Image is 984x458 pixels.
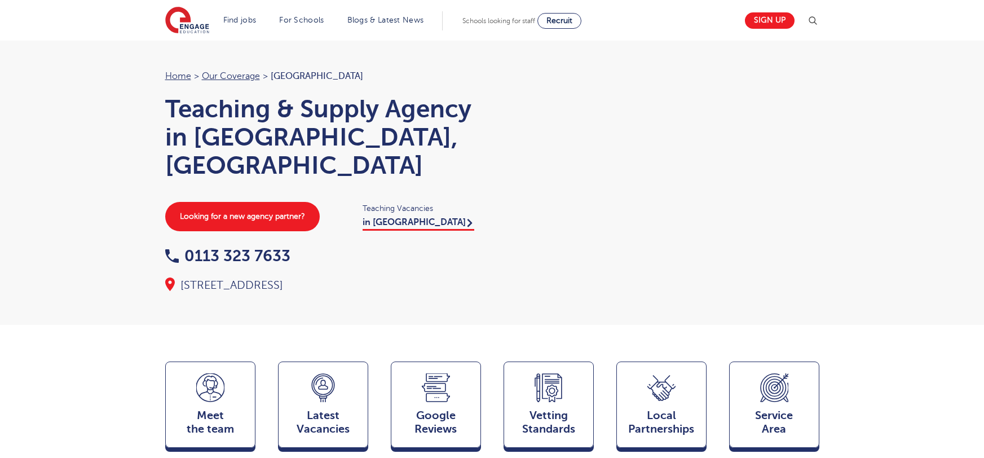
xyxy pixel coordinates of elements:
[729,362,819,453] a: ServiceArea
[165,95,481,179] h1: Teaching & Supply Agency in [GEOGRAPHIC_DATA], [GEOGRAPHIC_DATA]
[278,362,368,453] a: LatestVacancies
[363,217,474,231] a: in [GEOGRAPHIC_DATA]
[546,16,572,25] span: Recruit
[279,16,324,24] a: For Schools
[510,409,588,436] span: Vetting Standards
[223,16,257,24] a: Find jobs
[165,69,481,83] nav: breadcrumb
[462,17,535,25] span: Schools looking for staff
[504,362,594,453] a: VettingStandards
[165,362,255,453] a: Meetthe team
[284,409,362,436] span: Latest Vacancies
[271,71,363,81] span: [GEOGRAPHIC_DATA]
[165,71,191,81] a: Home
[363,202,481,215] span: Teaching Vacancies
[347,16,424,24] a: Blogs & Latest News
[194,71,199,81] span: >
[165,278,481,293] div: [STREET_ADDRESS]
[165,247,290,265] a: 0113 323 7633
[745,12,795,29] a: Sign up
[263,71,268,81] span: >
[202,71,260,81] a: Our coverage
[391,362,481,453] a: GoogleReviews
[623,409,700,436] span: Local Partnerships
[537,13,581,29] a: Recruit
[616,362,707,453] a: Local Partnerships
[165,202,320,231] a: Looking for a new agency partner?
[735,409,813,436] span: Service Area
[165,7,209,35] img: Engage Education
[397,409,475,436] span: Google Reviews
[171,409,249,436] span: Meet the team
